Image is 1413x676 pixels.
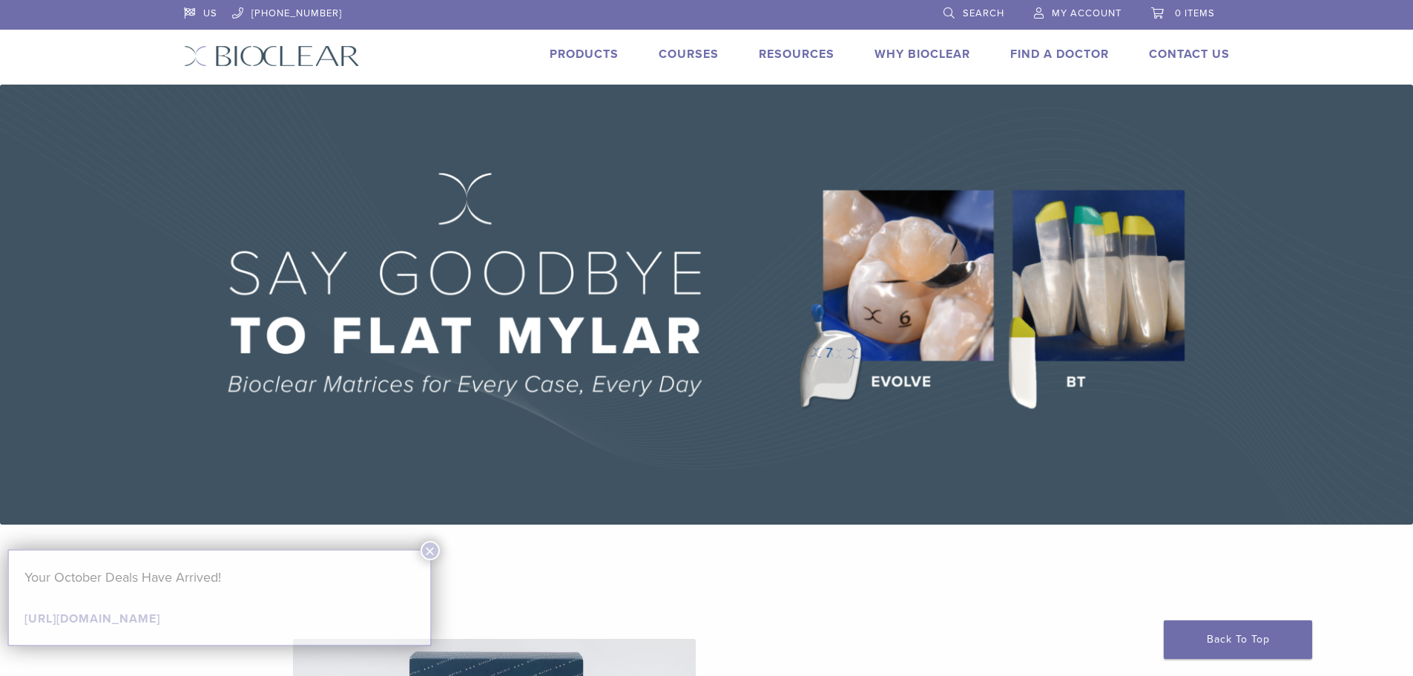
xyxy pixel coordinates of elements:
[1164,620,1312,659] a: Back To Top
[659,47,719,62] a: Courses
[759,47,834,62] a: Resources
[1010,47,1109,62] a: Find A Doctor
[1175,7,1215,19] span: 0 items
[24,566,415,588] p: Your October Deals Have Arrived!
[184,45,360,67] img: Bioclear
[24,611,160,626] a: [URL][DOMAIN_NAME]
[875,47,970,62] a: Why Bioclear
[550,47,619,62] a: Products
[1149,47,1230,62] a: Contact Us
[963,7,1004,19] span: Search
[1052,7,1121,19] span: My Account
[421,541,440,560] button: Close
